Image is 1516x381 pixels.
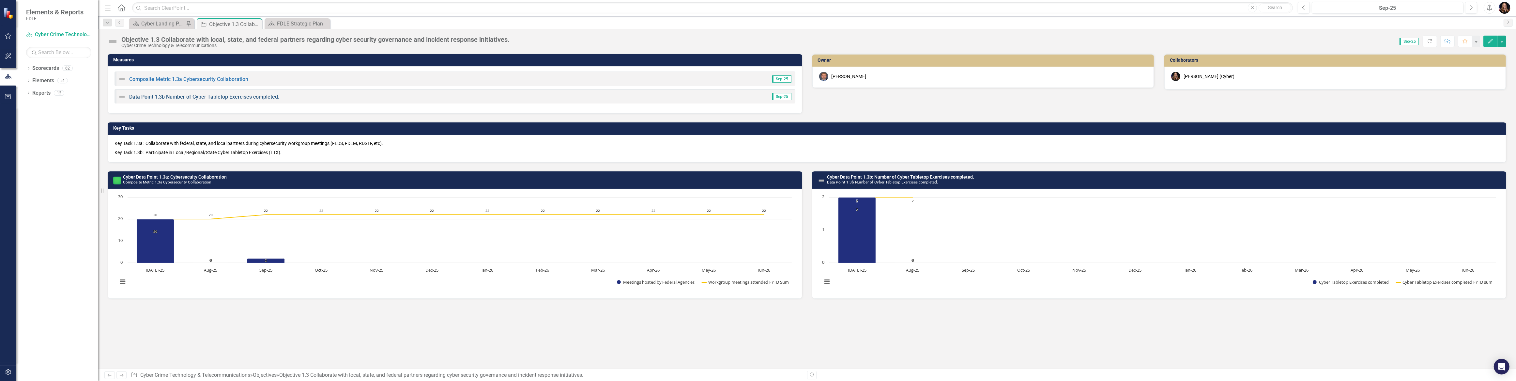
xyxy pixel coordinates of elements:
[26,47,91,58] input: Search Below...
[647,267,660,273] text: Apr-26
[118,75,126,83] img: Not Defined
[123,174,227,180] a: Cyber Data Point 1.3a: Cybersecuity Collaboration
[140,372,250,378] a: Cyber Crime Technology & Telecommunications
[702,267,716,273] text: May-26
[118,215,123,221] text: 20
[822,194,824,199] text: 2
[819,194,1499,292] svg: Interactive chart
[485,208,489,213] text: 22
[266,20,328,28] a: FDLE Strategic Plan
[132,2,1293,14] input: Search ClearPoint...
[121,43,510,48] div: Cyber Crime Technology & Telecommunications
[113,126,1503,131] h3: Key Tasks
[818,177,825,184] img: Not Defined
[1400,38,1419,45] span: Sep-25
[912,258,914,262] text: 0
[54,90,64,96] div: 12
[856,196,914,198] g: Cyber Tabletop Exercises completed FYTD sum, series 2 of 2. Line with 12 data points.
[596,208,600,213] text: 22
[375,208,379,213] text: 22
[822,277,832,286] button: View chart menu, Chart
[1406,267,1420,273] text: May-26
[210,258,212,262] text: 0
[32,65,59,72] a: Scorecards
[137,219,174,263] path: Jul-25, 20. Meetings hosted by Federal Agencies.
[617,279,695,285] button: Show Meetings hosted by Federal Agencies
[26,31,91,39] a: Cyber Crime Technology & Telecommunications
[1313,279,1389,285] button: Show Cyber Tabletop Exercises completed
[118,194,123,199] text: 30
[32,77,54,85] a: Elements
[209,20,260,28] div: Objective 1.3 Collaborate with local, state, and federal partners regarding cyber security govern...
[536,267,549,273] text: Feb-26
[153,213,157,217] text: 20
[26,8,84,16] span: Elements & Reports
[259,267,272,273] text: Sep-25
[702,279,789,285] button: Show Workgroup meetings attended FYTD Sum
[279,372,583,378] div: Objective 1.3 Collaborate with local, state, and federal partners regarding cyber security govern...
[838,197,876,263] path: Jul-25, 2. Cyber Tabletop Exercises completed.
[113,57,799,62] h3: Measures
[827,180,938,184] small: Data Point 1.3b Number of Cyber Tabletop Exercises completed.
[707,208,711,213] text: 22
[121,36,510,43] div: Objective 1.3 Collaborate with local, state, and federal partners regarding cyber security govern...
[26,16,84,21] small: FDLE
[822,259,824,265] text: 0
[123,180,211,184] small: Composite Metric 1.3a Cybersecurity Collaboration
[1171,72,1180,81] img: Molly Akin
[129,94,279,100] a: Data Point 1.3b Number of Cyber Tabletop Exercises completed.
[856,207,858,212] text: 2
[1314,4,1461,12] div: Sep-25
[113,177,121,184] img: Proceeding as Planned
[265,258,267,262] text: 2
[115,140,1499,148] p: Key Task 1.3a: Collaborate with federal, state, and local partners during cybersecurity workgroup...
[32,89,51,97] a: Reports
[912,198,914,203] text: 2
[115,148,1499,156] p: Key Task 1.3b: Participate in Local/Regional/State Cyber Tabletop Exercises (TTX).
[62,66,73,71] div: 62
[118,237,123,243] text: 10
[961,267,974,273] text: Sep-25
[209,213,213,217] text: 20
[832,73,866,80] div: [PERSON_NAME]
[253,372,277,378] a: Objectives
[3,8,15,19] img: ClearPoint Strategy
[1170,58,1503,63] h3: Collaborators
[430,208,434,213] text: 22
[130,20,184,28] a: Cyber Landing Page
[129,76,248,82] a: Composite Metric 1.3a Cybersecurity Collaboration
[319,208,323,213] text: 22
[137,197,765,263] g: Meetings hosted by Federal Agencies, series 1 of 2. Bar series with 12 bars.
[1239,267,1252,273] text: Feb-26
[827,174,974,180] a: Cyber Data Point 1.3b: Number of Cyber Tabletop Exercises completed.
[1494,359,1509,374] div: Open Intercom Messenger
[1312,2,1463,14] button: Sep-25
[1396,279,1493,285] button: Show Cyber Tabletop Exercises completed FYTD sum
[838,197,1468,263] g: Cyber Tabletop Exercises completed, series 1 of 2. Bar series with 12 bars.
[1072,267,1086,273] text: Nov-25
[1462,267,1474,273] text: Jun-26
[247,258,285,263] path: Sep-25, 2. Meetings hosted by Federal Agencies.
[481,267,493,273] text: Jan-26
[758,267,770,273] text: Jun-26
[541,208,545,213] text: 22
[118,277,127,286] button: View chart menu, Chart
[1259,3,1291,12] button: Search
[315,267,328,273] text: Oct-25
[153,229,157,234] text: 20
[146,267,164,273] text: [DATE]-25
[591,267,605,273] text: Mar-26
[856,198,858,203] text: 2
[118,93,126,101] img: Not Defined
[131,372,802,379] div: » »
[906,267,919,273] text: Aug-25
[1184,73,1234,80] div: [PERSON_NAME] (Cyber)
[1499,2,1510,14] img: Molly Akin
[57,78,68,84] div: 51
[277,20,328,28] div: FDLE Strategic Plan
[370,267,384,273] text: Nov-25
[141,20,184,28] div: Cyber Landing Page
[1184,267,1196,273] text: Jan-26
[1351,267,1363,273] text: Apr-26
